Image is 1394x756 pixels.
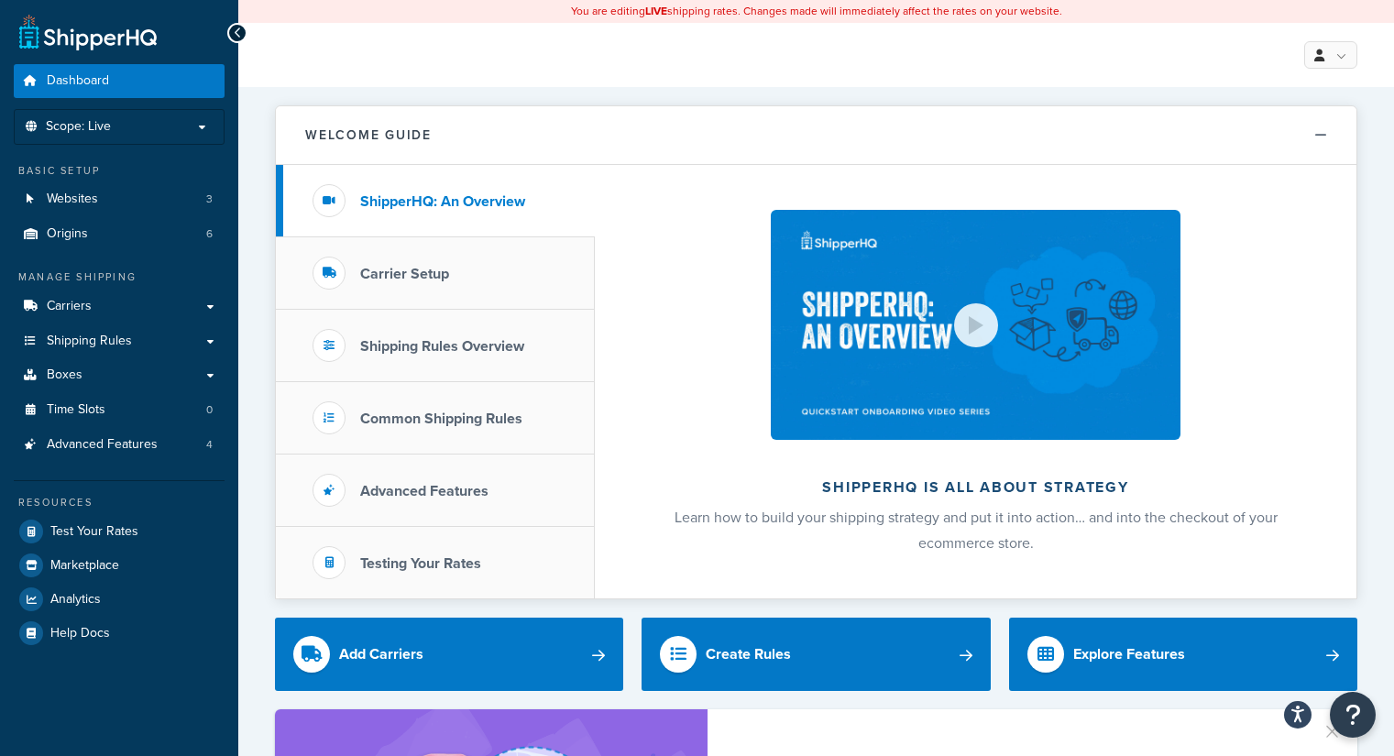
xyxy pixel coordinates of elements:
div: Resources [14,495,225,510]
span: Scope: Live [46,119,111,135]
li: Time Slots [14,393,225,427]
span: Carriers [47,299,92,314]
div: Create Rules [706,641,791,667]
span: Shipping Rules [47,334,132,349]
a: Analytics [14,583,225,616]
li: Origins [14,217,225,251]
span: 4 [206,437,213,453]
a: Carriers [14,290,225,323]
img: ShipperHQ is all about strategy [771,210,1180,440]
h2: ShipperHQ is all about strategy [643,479,1308,496]
span: Origins [47,226,88,242]
a: Origins6 [14,217,225,251]
div: Explore Features [1073,641,1185,667]
span: 0 [206,402,213,418]
span: 3 [206,192,213,207]
span: Learn how to build your shipping strategy and put it into action… and into the checkout of your e... [675,507,1278,553]
span: Dashboard [47,73,109,89]
b: LIVE [645,3,667,19]
span: Test Your Rates [50,524,138,540]
a: Time Slots0 [14,393,225,427]
button: Open Resource Center [1330,692,1376,738]
a: Marketplace [14,549,225,582]
span: 6 [206,226,213,242]
div: Manage Shipping [14,269,225,285]
div: Basic Setup [14,163,225,179]
a: Boxes [14,358,225,392]
h3: Carrier Setup [360,266,449,282]
span: Help Docs [50,626,110,641]
button: Welcome Guide [276,106,1356,165]
h3: Testing Your Rates [360,555,481,572]
span: Marketplace [50,558,119,574]
li: Advanced Features [14,428,225,462]
h3: Common Shipping Rules [360,411,522,427]
a: Help Docs [14,617,225,650]
span: Advanced Features [47,437,158,453]
span: Websites [47,192,98,207]
span: Analytics [50,592,101,608]
h3: ShipperHQ: An Overview [360,193,525,210]
a: Create Rules [642,618,990,691]
a: Add Carriers [275,618,623,691]
a: Shipping Rules [14,324,225,358]
h3: Advanced Features [360,483,488,499]
h2: Welcome Guide [305,128,432,142]
a: Explore Features [1009,618,1357,691]
a: Advanced Features4 [14,428,225,462]
li: Websites [14,182,225,216]
a: Test Your Rates [14,515,225,548]
a: Dashboard [14,64,225,98]
span: Boxes [47,367,82,383]
span: Time Slots [47,402,105,418]
div: Add Carriers [339,641,423,667]
a: Websites3 [14,182,225,216]
h3: Shipping Rules Overview [360,338,524,355]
